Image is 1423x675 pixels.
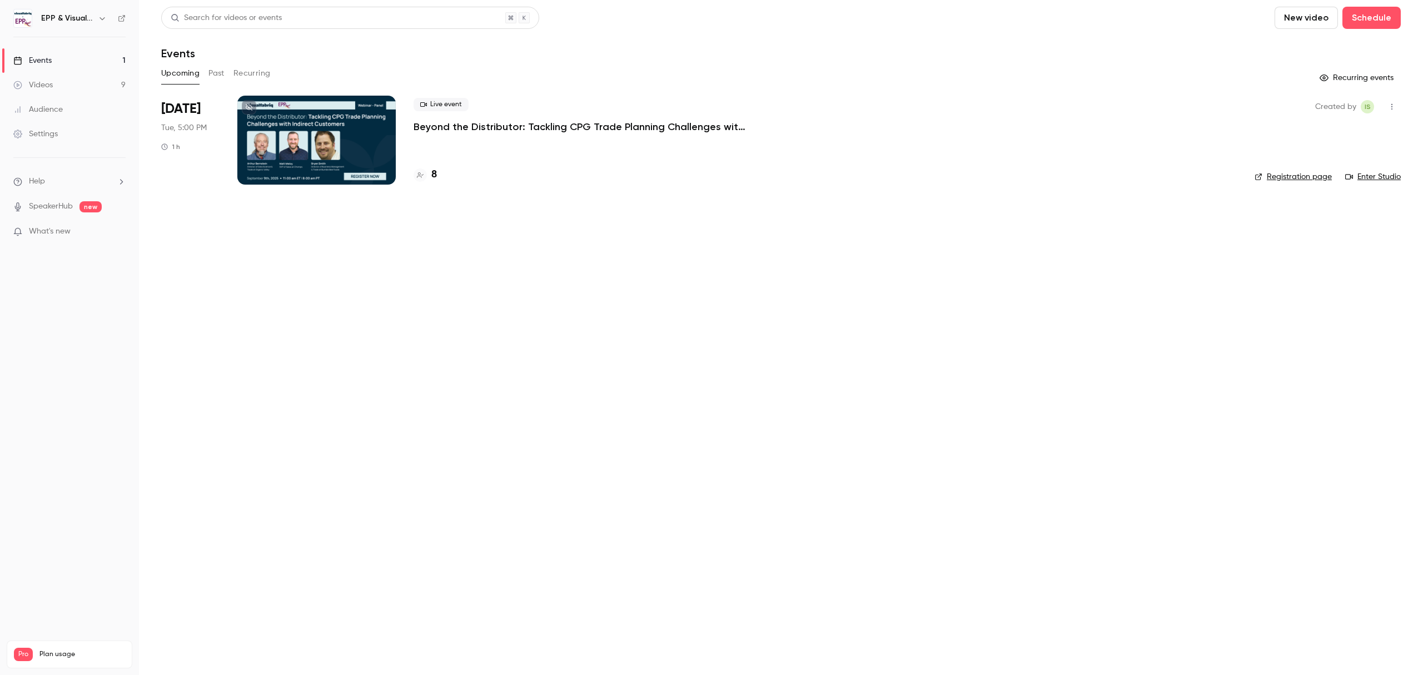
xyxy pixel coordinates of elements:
[13,55,52,66] div: Events
[414,120,747,133] a: Beyond the Distributor: Tackling CPG Trade Planning Challenges with Indirect Customers
[1365,100,1371,113] span: IS
[233,64,271,82] button: Recurring
[39,650,125,659] span: Plan usage
[29,201,73,212] a: SpeakerHub
[414,98,469,111] span: Live event
[1345,171,1401,182] a: Enter Studio
[13,80,53,91] div: Videos
[13,176,126,187] li: help-dropdown-opener
[161,96,220,185] div: Sep 9 Tue, 11:00 AM (America/New York)
[13,104,63,115] div: Audience
[79,201,102,212] span: new
[1275,7,1338,29] button: New video
[41,13,93,24] h6: EPP & Visualfabriq
[29,226,71,237] span: What's new
[161,142,180,151] div: 1 h
[29,176,45,187] span: Help
[161,100,201,118] span: [DATE]
[414,167,437,182] a: 8
[13,128,58,140] div: Settings
[161,64,200,82] button: Upcoming
[14,9,32,27] img: EPP & Visualfabriq
[1361,100,1374,113] span: Itamar Seligsohn
[208,64,225,82] button: Past
[431,167,437,182] h4: 8
[171,12,282,24] div: Search for videos or events
[161,122,207,133] span: Tue, 5:00 PM
[161,47,195,60] h1: Events
[1255,171,1332,182] a: Registration page
[14,648,33,661] span: Pro
[1315,100,1356,113] span: Created by
[1342,7,1401,29] button: Schedule
[1315,69,1401,87] button: Recurring events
